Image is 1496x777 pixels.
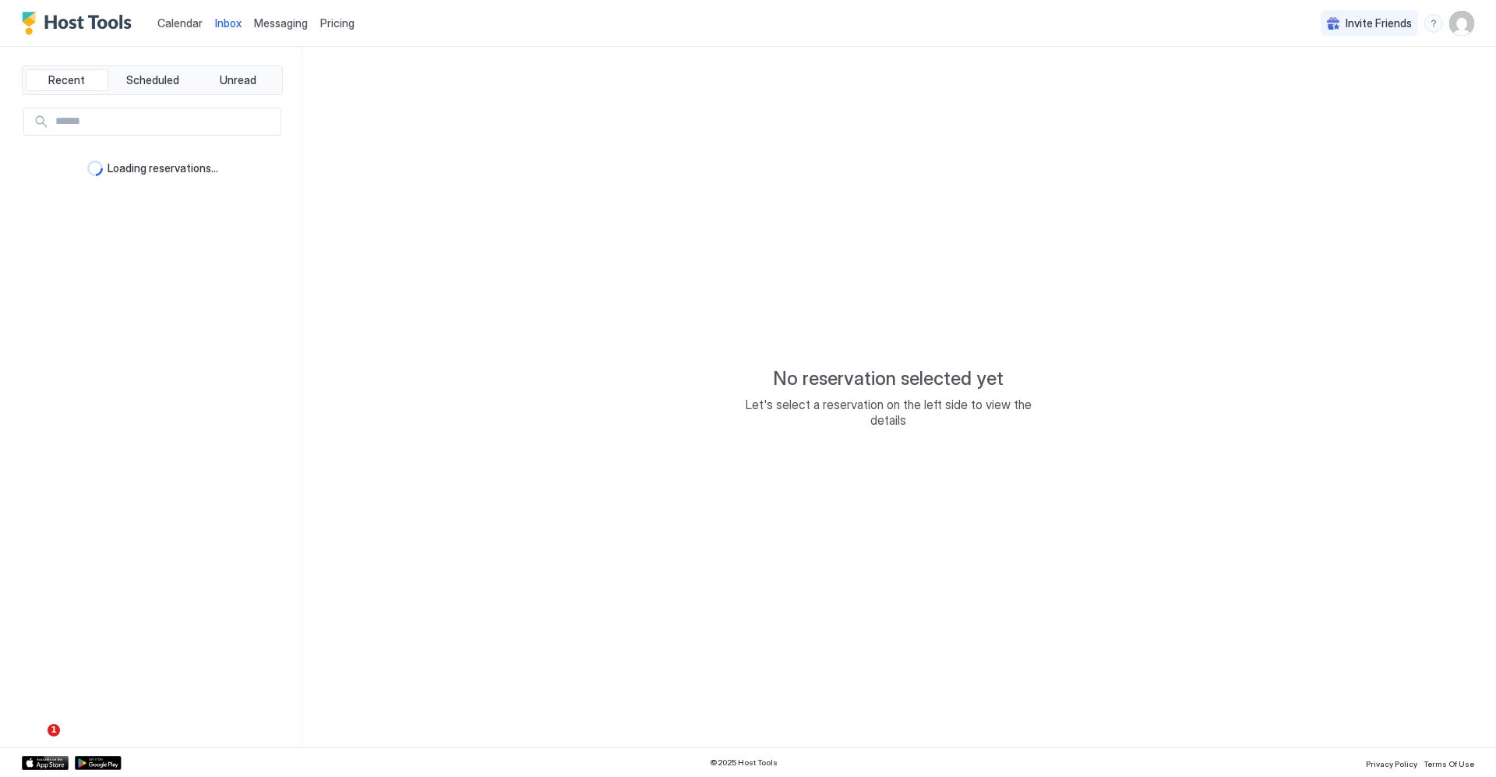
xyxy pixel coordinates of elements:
[108,161,218,175] span: Loading reservations...
[16,724,53,761] iframe: Intercom live chat
[1346,16,1412,30] span: Invite Friends
[773,367,1004,390] span: No reservation selected yet
[710,758,778,768] span: © 2025 Host Tools
[196,69,279,91] button: Unread
[254,16,308,30] span: Messaging
[1449,11,1474,36] div: User profile
[22,65,283,95] div: tab-group
[75,756,122,770] a: Google Play Store
[732,397,1044,428] span: Let's select a reservation on the left side to view the details
[111,69,194,91] button: Scheduled
[126,73,179,87] span: Scheduled
[1424,14,1443,33] div: menu
[220,73,256,87] span: Unread
[1424,754,1474,771] a: Terms Of Use
[157,16,203,30] span: Calendar
[215,15,242,31] a: Inbox
[254,15,308,31] a: Messaging
[48,73,85,87] span: Recent
[1366,759,1417,768] span: Privacy Policy
[22,756,69,770] a: App Store
[22,12,139,35] a: Host Tools Logo
[1424,759,1474,768] span: Terms Of Use
[49,108,280,135] input: Input Field
[320,16,355,30] span: Pricing
[157,15,203,31] a: Calendar
[87,161,103,176] div: loading
[48,724,60,736] span: 1
[215,16,242,30] span: Inbox
[26,69,108,91] button: Recent
[1366,754,1417,771] a: Privacy Policy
